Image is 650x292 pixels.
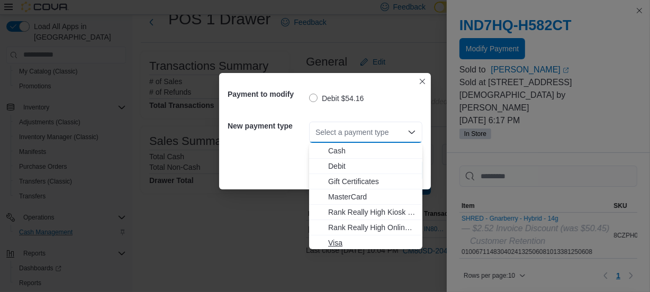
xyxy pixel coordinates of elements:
span: Debit [328,161,416,171]
button: Gift Certificates [309,174,422,189]
span: Cash [328,145,416,156]
button: Closes this modal window [416,75,429,88]
span: MasterCard [328,191,416,202]
button: Cash [309,143,422,159]
div: Choose from the following options [309,143,422,251]
span: Visa [328,238,416,248]
button: Rank Really High Online Payment [309,220,422,235]
button: Debit [309,159,422,174]
span: Rank Really High Kiosk Payment [328,207,416,217]
button: Close list of options [408,128,416,136]
span: Rank Really High Online Payment [328,222,416,233]
button: Rank Really High Kiosk Payment [309,205,422,220]
button: MasterCard [309,189,422,205]
span: Gift Certificates [328,176,416,187]
label: Debit $54.16 [309,92,364,105]
button: Visa [309,235,422,251]
h5: Payment to modify [228,84,307,105]
h5: New payment type [228,115,307,136]
input: Accessible screen reader label [315,126,317,139]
